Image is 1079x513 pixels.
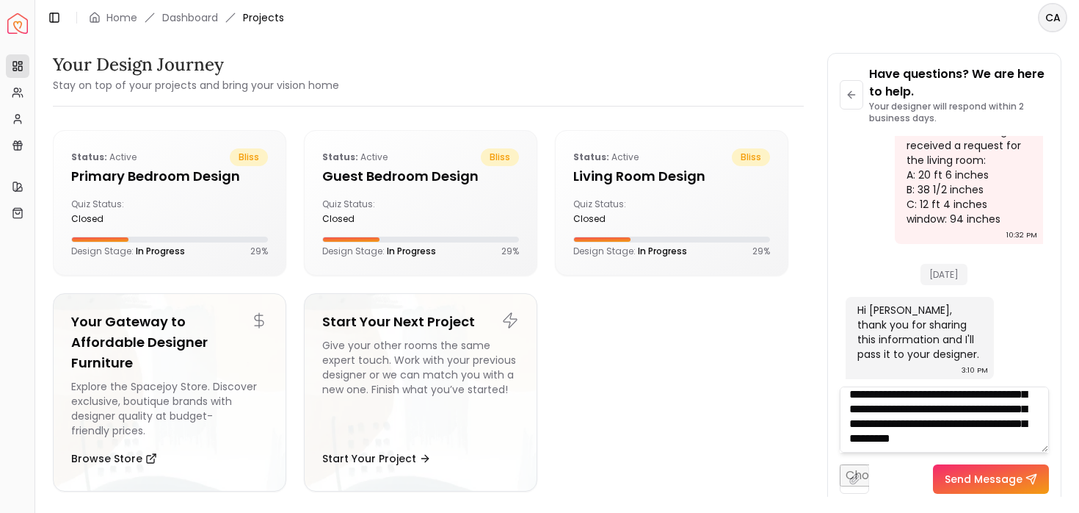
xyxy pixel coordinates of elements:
[1039,4,1066,31] span: CA
[732,148,770,166] span: bliss
[322,166,519,187] h5: Guest Bedroom design
[230,148,268,166] span: bliss
[481,148,519,166] span: bliss
[869,65,1049,101] p: Have questions? We are here to help.
[387,245,436,257] span: In Progress
[322,245,436,257] p: Design Stage:
[752,245,770,257] p: 29 %
[869,101,1049,124] p: Your designer will respond within 2 business days.
[53,293,286,492] a: Your Gateway to Affordable Designer FurnitureExplore the Spacejoy Store. Discover exclusive, bout...
[7,13,28,34] a: Spacejoy
[322,312,519,332] h5: Start Your Next Project
[71,198,164,225] div: Quiz Status:
[322,151,358,163] b: Status:
[71,444,157,473] button: Browse Store
[71,379,268,438] div: Explore the Spacejoy Store. Discover exclusive, boutique brands with designer quality at budget-f...
[53,53,339,76] h3: Your Design Journey
[162,10,218,25] a: Dashboard
[573,148,639,166] p: active
[71,151,107,163] b: Status:
[71,166,268,187] h5: Primary Bedroom design
[136,245,185,257] span: In Progress
[1038,3,1067,32] button: CA
[71,245,185,257] p: Design Stage:
[322,213,415,225] div: closed
[573,245,687,257] p: Design Stage:
[71,213,164,225] div: closed
[933,464,1049,494] button: Send Message
[920,264,967,285] span: [DATE]
[7,13,28,34] img: Spacejoy Logo
[53,78,339,93] small: Stay on top of your projects and bring your vision home
[573,198,666,225] div: Quiz Status:
[304,293,537,492] a: Start Your Next ProjectGive your other rooms the same expert touch. Work with your previous desig...
[322,444,431,473] button: Start Your Project
[638,245,687,257] span: In Progress
[907,109,1028,226] div: here are the dimensions missing I received a request for the living room: A: 20 ft 6 inches B: 38...
[962,363,988,378] div: 3:10 PM
[243,10,284,25] span: Projects
[573,213,666,225] div: closed
[89,10,284,25] nav: breadcrumb
[322,198,415,225] div: Quiz Status:
[71,148,137,166] p: active
[1006,228,1037,243] div: 10:32 PM
[322,148,388,166] p: active
[857,303,979,362] div: Hi [PERSON_NAME], thank you for sharing this information and I'll pass it to your designer.
[573,166,770,187] h5: Living Room design
[501,245,519,257] p: 29 %
[71,312,268,373] h5: Your Gateway to Affordable Designer Furniture
[250,245,268,257] p: 29 %
[573,151,609,163] b: Status:
[106,10,137,25] a: Home
[322,338,519,438] div: Give your other rooms the same expert touch. Work with your previous designer or we can match you...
